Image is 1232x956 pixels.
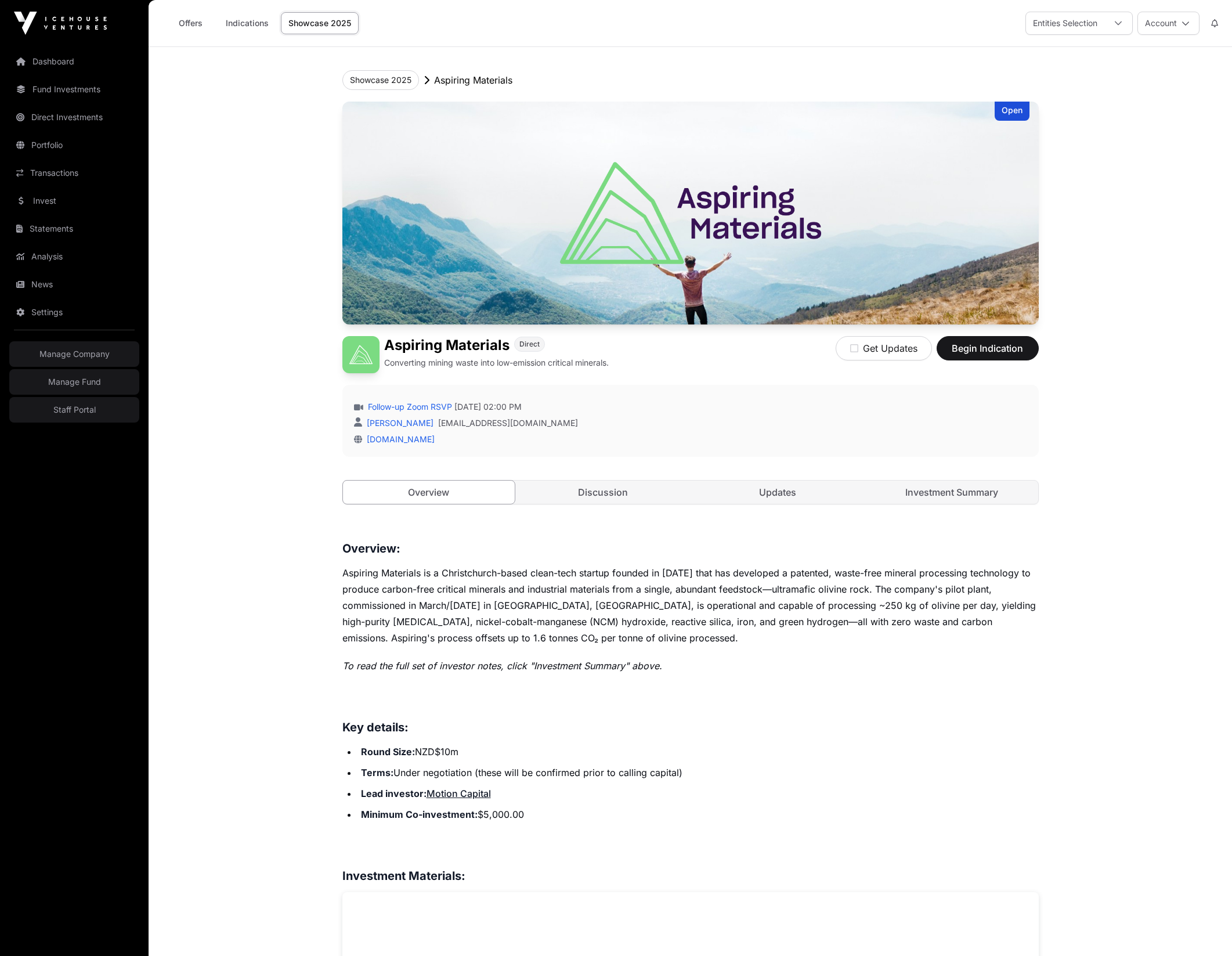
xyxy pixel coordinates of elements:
[517,481,689,504] a: Discussion
[342,480,516,504] a: Overview
[836,336,932,360] button: Get Updates
[218,12,276,34] a: Indications
[9,244,139,269] a: Analysis
[9,272,139,297] a: News
[9,160,139,186] a: Transactions
[361,809,478,820] strong: Minimum Co-investment:
[342,867,1039,885] h3: Investment Materials:
[357,764,1039,781] li: Under negotiation (these will be confirmed prior to calling capital)
[342,565,1039,646] p: Aspiring Materials is a Christchurch-based clean-tech startup founded in [DATE] that has develope...
[364,418,433,428] a: [PERSON_NAME]
[281,12,359,34] a: Showcase 2025
[9,341,139,367] a: Manage Company
[866,481,1038,504] a: Investment Summary
[434,73,512,87] p: Aspiring Materials
[9,300,139,325] a: Settings
[342,336,380,373] img: Aspiring Materials
[427,788,491,799] a: Motion Capital
[342,102,1039,324] img: Aspiring Materials
[384,336,510,355] h1: Aspiring Materials
[1026,12,1104,34] div: Entities Selection
[362,434,435,444] a: [DOMAIN_NAME]
[9,188,139,214] a: Invest
[342,718,1039,737] h3: Key details:
[342,660,662,672] em: To read the full set of investor notes, click "Investment Summary" above.
[1137,12,1200,35] button: Account
[9,397,139,423] a: Staff Portal
[361,746,415,757] strong: Round Size:
[951,341,1024,355] span: Begin Indication
[342,539,1039,558] h3: Overview:
[361,788,424,799] strong: Lead investor
[9,132,139,158] a: Portfolio
[14,12,107,35] img: Icehouse Ventures Logo
[361,767,393,778] strong: Terms:
[167,12,214,34] a: Offers
[692,481,864,504] a: Updates
[454,401,522,413] span: [DATE] 02:00 PM
[366,401,452,413] a: Follow-up Zoom RSVP
[9,49,139,74] a: Dashboard
[9,77,139,102] a: Fund Investments
[357,806,1039,822] li: $5,000.00
[937,336,1039,360] button: Begin Indication
[384,357,609,369] p: Converting mining waste into low-emission critical minerals.
[343,481,1038,504] nav: Tabs
[342,70,419,90] button: Showcase 2025
[9,369,139,395] a: Manage Fund
[9,104,139,130] a: Direct Investments
[519,340,540,349] span: Direct
[9,216,139,241] a: Statements
[438,417,578,429] a: [EMAIL_ADDRESS][DOMAIN_NAME]
[995,102,1029,121] div: Open
[357,744,1039,760] li: NZD$10m
[937,348,1039,359] a: Begin Indication
[424,788,427,799] strong: :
